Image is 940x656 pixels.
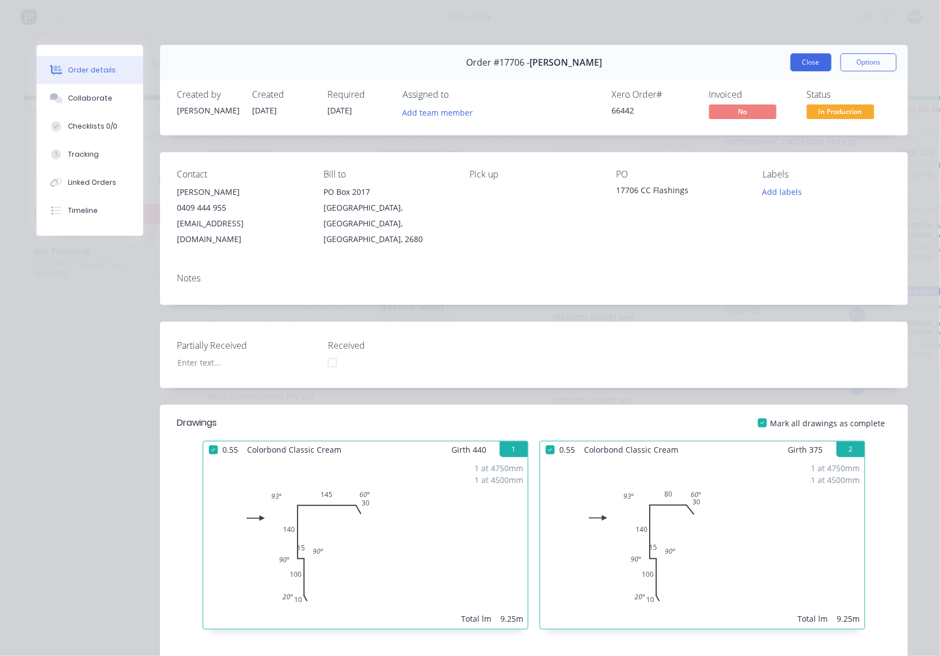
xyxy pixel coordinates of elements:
[327,89,389,100] div: Required
[500,613,523,625] div: 9.25m
[68,65,116,75] div: Order details
[474,474,523,486] div: 1 at 4500mm
[709,89,793,100] div: Invoiced
[811,474,860,486] div: 1 at 4500mm
[68,93,112,103] div: Collaborate
[177,89,239,100] div: Created by
[177,104,239,116] div: [PERSON_NAME]
[323,184,452,200] div: PO Box 2017
[177,273,891,284] div: Notes
[770,417,886,429] span: Mark all drawings as complete
[788,441,823,458] span: Girth 375
[403,104,479,120] button: Add team member
[252,105,277,116] span: [DATE]
[756,184,808,199] button: Add labels
[177,216,305,247] div: [EMAIL_ADDRESS][DOMAIN_NAME]
[709,104,777,119] span: No
[555,441,579,458] span: 0.55
[841,53,897,71] button: Options
[470,169,599,180] div: Pick up
[36,84,143,112] button: Collaborate
[798,613,828,625] div: Total lm
[500,441,528,457] button: 1
[36,56,143,84] button: Order details
[177,184,305,200] div: [PERSON_NAME]
[177,416,217,430] div: Drawings
[36,197,143,225] button: Timeline
[612,104,696,116] div: 66442
[451,441,486,458] span: Girth 440
[243,441,346,458] span: Colorbond Classic Cream
[177,339,317,352] label: Partially Received
[36,112,143,140] button: Checklists 0/0
[579,441,683,458] span: Colorbond Classic Cream
[403,89,515,100] div: Assigned to
[837,613,860,625] div: 9.25m
[327,105,352,116] span: [DATE]
[540,458,865,629] div: 01010015140803093º60º90º90º20º1 at 4750mm1 at 4500mmTotal lm9.25m
[837,441,865,457] button: 2
[218,441,243,458] span: 0.55
[396,104,479,120] button: Add team member
[328,339,468,352] label: Received
[68,206,98,216] div: Timeline
[807,104,874,121] button: In Production
[474,462,523,474] div: 1 at 4750mm
[36,168,143,197] button: Linked Orders
[807,89,891,100] div: Status
[323,184,452,247] div: PO Box 2017[GEOGRAPHIC_DATA], [GEOGRAPHIC_DATA], [GEOGRAPHIC_DATA], 2680
[252,89,314,100] div: Created
[807,104,874,119] span: In Production
[36,140,143,168] button: Tracking
[177,169,305,180] div: Contact
[68,177,116,188] div: Linked Orders
[68,149,99,160] div: Tracking
[466,57,530,68] span: Order #17706 -
[323,169,452,180] div: Bill to
[612,89,696,100] div: Xero Order #
[177,200,305,216] div: 0409 444 955
[811,462,860,474] div: 1 at 4750mm
[203,458,528,629] div: 010100151401453093º60º90º90º20º1 at 4750mm1 at 4500mmTotal lm9.25m
[323,200,452,247] div: [GEOGRAPHIC_DATA], [GEOGRAPHIC_DATA], [GEOGRAPHIC_DATA], 2680
[530,57,602,68] span: [PERSON_NAME]
[616,184,745,200] div: 17706 CC Flashings
[177,184,305,247] div: [PERSON_NAME]0409 444 955[EMAIL_ADDRESS][DOMAIN_NAME]
[461,613,491,625] div: Total lm
[68,121,117,131] div: Checklists 0/0
[791,53,832,71] button: Close
[616,169,745,180] div: PO
[763,169,891,180] div: Labels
